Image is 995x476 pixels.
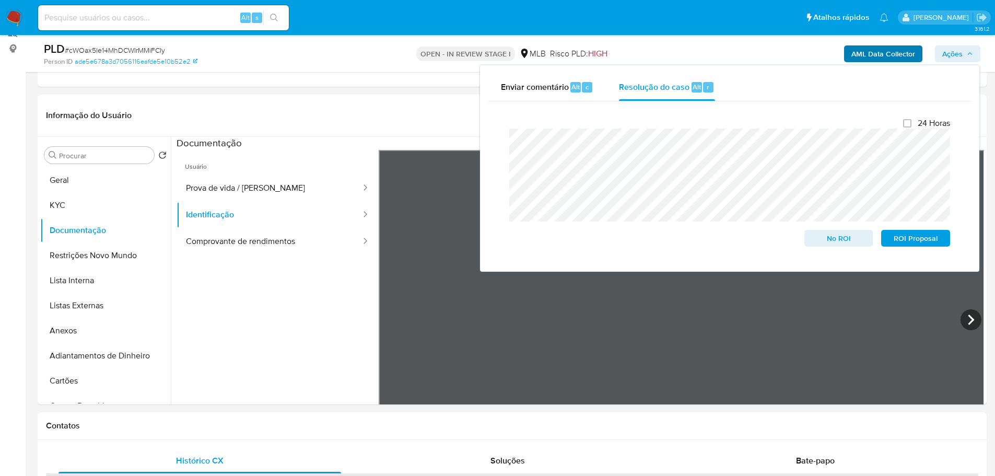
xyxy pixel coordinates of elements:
span: 24 Horas [918,118,950,129]
span: Enviar comentário [501,80,569,92]
a: Notificações [880,13,888,22]
span: ROI Proposal [888,231,943,246]
span: 3.161.2 [975,25,990,33]
button: Geral [40,168,171,193]
p: OPEN - IN REVIEW STAGE I [416,47,515,61]
button: search-icon [263,10,285,25]
button: Retornar ao pedido padrão [158,151,167,162]
b: AML Data Collector [851,45,915,62]
span: Alt [693,82,701,92]
b: Person ID [44,57,73,66]
input: Procurar [59,151,150,160]
div: MLB [519,48,546,60]
input: 24 Horas [903,119,911,127]
b: PLD [44,40,65,57]
button: ROI Proposal [881,230,950,247]
a: ade5e678a3d7056116eafde5e10b52e2 [75,57,197,66]
button: Lista Interna [40,268,171,293]
span: Bate-papo [796,455,835,467]
span: r [707,82,709,92]
button: Ações [935,45,980,62]
span: # cWOax5le14MhDCWIrMMiFCly [65,45,165,55]
span: Risco PLD: [550,48,607,60]
button: Restrições Novo Mundo [40,243,171,268]
span: Atalhos rápidos [813,12,869,23]
span: s [255,13,259,22]
p: lucas.portella@mercadolivre.com [914,13,973,22]
span: Ações [942,45,963,62]
span: Histórico CX [176,455,224,467]
input: Pesquise usuários ou casos... [38,11,289,25]
span: Resolução do caso [619,80,689,92]
span: Alt [571,82,580,92]
span: No ROI [812,231,866,246]
button: Contas Bancárias [40,393,171,419]
button: Procurar [49,151,57,159]
button: Documentação [40,218,171,243]
button: Adiantamentos de Dinheiro [40,343,171,368]
button: No ROI [804,230,873,247]
h1: Contatos [46,421,978,431]
span: HIGH [588,48,607,60]
button: AML Data Collector [844,45,922,62]
button: Cartões [40,368,171,393]
button: Anexos [40,318,171,343]
span: c [586,82,589,92]
a: Sair [976,12,987,23]
h1: Informação do Usuário [46,110,132,121]
button: KYC [40,193,171,218]
button: Listas Externas [40,293,171,318]
span: Alt [241,13,250,22]
span: Soluções [490,455,525,467]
